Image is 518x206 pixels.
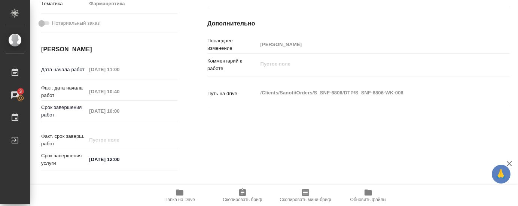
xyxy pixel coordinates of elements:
p: Путь на drive [207,90,258,97]
span: Нотариальный заказ [52,19,100,27]
input: ✎ Введи что-нибудь [86,154,152,165]
button: Скопировать мини-бриф [274,185,337,206]
span: Обновить файлы [350,197,387,202]
p: Факт. срок заверш. работ [41,133,86,148]
input: Пустое поле [86,64,152,75]
span: Скопировать бриф [223,197,262,202]
input: Пустое поле [258,39,485,50]
button: Папка на Drive [148,185,211,206]
button: 🙏 [492,165,511,184]
a: 3 [2,86,28,104]
p: Дата начала работ [41,66,86,73]
input: Пустое поле [86,106,152,116]
textarea: /Clients/Sanofi/Orders/S_SNF-6806/DTP/S_SNF-6806-WK-006 [258,87,485,99]
span: 🙏 [495,166,508,182]
p: Комментарий к работе [207,57,258,72]
p: Последнее изменение [207,37,258,52]
p: Срок завершения услуги [41,152,86,167]
p: Факт. дата начала работ [41,84,86,99]
input: Пустое поле [86,86,152,97]
span: Скопировать мини-бриф [280,197,331,202]
p: Срок завершения работ [41,104,86,119]
button: Скопировать бриф [211,185,274,206]
span: Папка на Drive [164,197,195,202]
h4: Дополнительно [207,19,510,28]
h4: [PERSON_NAME] [41,45,177,54]
button: Обновить файлы [337,185,400,206]
input: Пустое поле [86,134,152,145]
span: 3 [15,88,26,95]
